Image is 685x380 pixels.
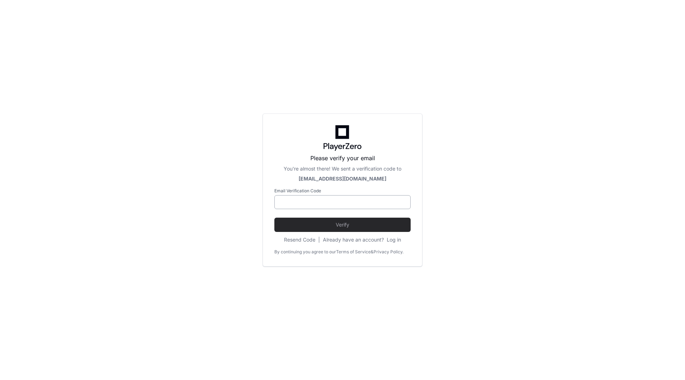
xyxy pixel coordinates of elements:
[323,236,401,243] div: Already have an account?
[274,154,411,162] p: Please verify your email
[374,249,404,255] a: Privacy Policy.
[336,249,371,255] a: Terms of Service
[274,175,411,182] div: [EMAIL_ADDRESS][DOMAIN_NAME]
[274,218,411,232] button: Verify
[284,236,315,243] button: Resend Code
[387,236,401,243] button: Log in
[274,165,411,172] div: You're almost there! We sent a verification code to
[371,249,374,255] div: &
[274,249,336,255] div: By continuing you agree to our
[274,188,411,194] label: Email Verification Code
[318,236,320,243] span: |
[274,221,411,228] span: Verify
